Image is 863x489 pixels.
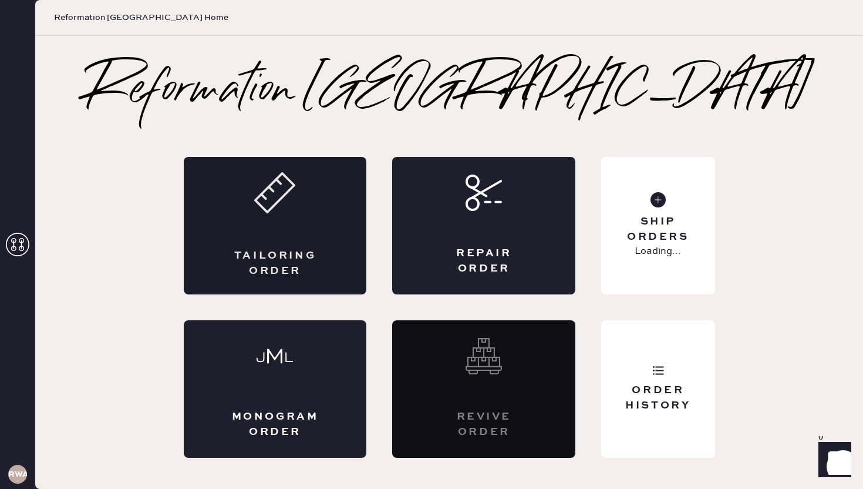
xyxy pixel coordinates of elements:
iframe: Front Chat [807,436,858,487]
div: Monogram Order [231,410,320,439]
h2: Reformation [GEOGRAPHIC_DATA] [86,68,813,115]
h3: RWA [8,470,27,478]
div: Revive order [439,410,528,439]
div: Ship Orders [611,215,705,244]
div: Tailoring Order [231,249,320,278]
p: Loading... [635,244,681,259]
div: Interested? Contact us at care@hemster.co [392,320,575,458]
div: Repair Order [439,246,528,276]
div: Order History [611,383,705,413]
span: Reformation [GEOGRAPHIC_DATA] Home [54,12,228,24]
